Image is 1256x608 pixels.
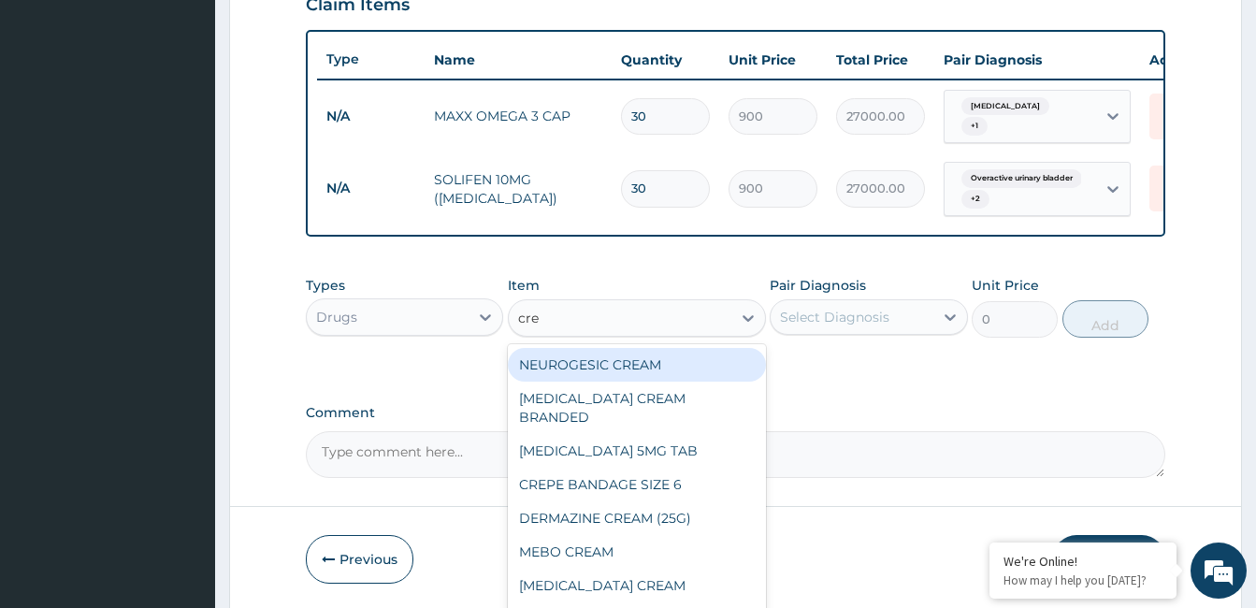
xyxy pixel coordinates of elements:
[1003,572,1162,588] p: How may I help you today?
[306,405,1165,421] label: Comment
[961,190,989,209] span: + 2
[425,97,612,135] td: MAXX OMEGA 3 CAP
[780,308,889,326] div: Select Diagnosis
[770,276,866,295] label: Pair Diagnosis
[425,41,612,79] th: Name
[961,169,1082,188] span: Overactive urinary bladder
[306,535,413,584] button: Previous
[508,348,766,382] div: NEUROGESIC CREAM
[508,501,766,535] div: DERMAZINE CREAM (25G)
[108,184,258,373] span: We're online!
[508,434,766,468] div: [MEDICAL_DATA] 5MG TAB
[934,41,1140,79] th: Pair Diagnosis
[307,9,352,54] div: Minimize live chat window
[508,276,540,295] label: Item
[508,468,766,501] div: CREPE BANDAGE SIZE 6
[719,41,827,79] th: Unit Price
[508,535,766,569] div: MEBO CREAM
[1003,553,1162,570] div: We're Online!
[425,161,612,217] td: SOLIFEN 10MG ([MEDICAL_DATA])
[508,569,766,602] div: [MEDICAL_DATA] CREAM
[972,276,1039,295] label: Unit Price
[1053,535,1165,584] button: Submit
[961,117,988,136] span: + 1
[1140,41,1234,79] th: Actions
[612,41,719,79] th: Quantity
[306,278,345,294] label: Types
[9,408,356,473] textarea: Type your message and hit 'Enter'
[317,99,425,134] td: N/A
[35,94,76,140] img: d_794563401_company_1708531726252_794563401
[961,97,1049,116] span: [MEDICAL_DATA]
[316,308,357,326] div: Drugs
[827,41,934,79] th: Total Price
[97,105,314,129] div: Chat with us now
[317,42,425,77] th: Type
[508,382,766,434] div: [MEDICAL_DATA] CREAM BRANDED
[1062,300,1148,338] button: Add
[317,171,425,206] td: N/A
